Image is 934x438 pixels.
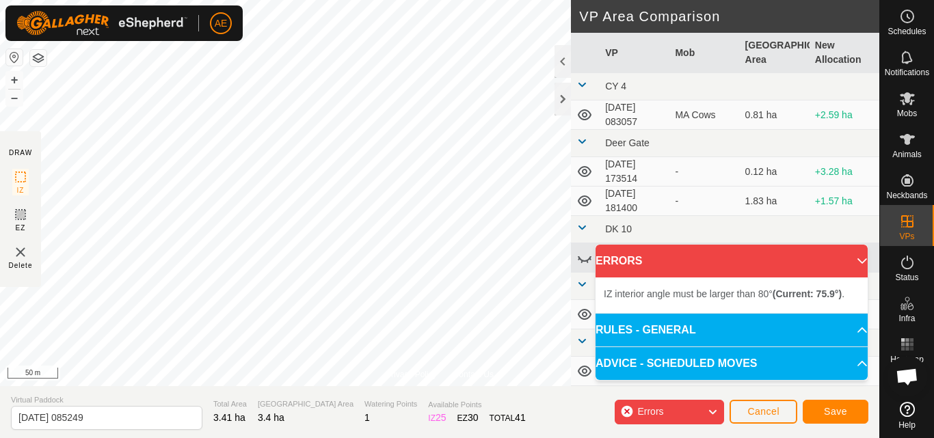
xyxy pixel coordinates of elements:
[213,398,247,410] span: Total Area
[886,191,927,200] span: Neckbands
[6,72,23,88] button: +
[605,81,626,92] span: CY 4
[898,421,916,429] span: Help
[895,273,918,282] span: Status
[885,68,929,77] span: Notifications
[740,100,810,130] td: 0.81 ha
[803,400,868,424] button: Save
[428,411,446,425] div: IZ
[730,400,797,424] button: Cancel
[899,232,914,241] span: VPs
[810,243,879,273] td: +2.5 ha
[675,165,734,179] div: -
[740,187,810,216] td: 1.83 ha
[30,50,46,66] button: Map Layers
[600,187,669,216] td: [DATE] 181400
[436,412,446,423] span: 25
[600,33,669,73] th: VP
[596,322,696,338] span: RULES - GENERAL
[17,185,25,195] span: IZ
[888,27,926,36] span: Schedules
[675,194,734,208] div: -
[605,223,632,234] span: DK 10
[600,243,669,273] td: [DATE] 201304
[596,245,868,277] p-accordion-header: ERRORS
[600,100,669,130] td: [DATE] 083057
[880,396,934,435] a: Help
[596,277,868,313] p-accordion-content: ERRORS
[675,108,734,122] div: MA Cows
[428,399,525,411] span: Available Points
[579,8,879,25] h2: VP Area Comparison
[213,412,245,423] span: 3.41 ha
[457,411,479,425] div: EZ
[637,406,663,417] span: Errors
[740,243,810,273] td: 0.9 ha
[604,288,844,299] span: IZ interior angle must be larger than 80° .
[490,411,526,425] div: TOTAL
[258,412,284,423] span: 3.4 ha
[9,148,32,158] div: DRAW
[605,137,650,148] span: Deer Gate
[897,109,917,118] span: Mobs
[16,223,26,233] span: EZ
[773,288,842,299] b: (Current: 75.9°)
[740,157,810,187] td: 0.12 ha
[810,187,879,216] td: +1.57 ha
[810,33,879,73] th: New Allocation
[596,355,757,372] span: ADVICE - SCHEDULED MOVES
[890,355,924,364] span: Heatmap
[669,33,739,73] th: Mob
[810,157,879,187] td: +3.28 ha
[596,253,642,269] span: ERRORS
[824,406,847,417] span: Save
[740,33,810,73] th: [GEOGRAPHIC_DATA] Area
[9,260,33,271] span: Delete
[16,11,187,36] img: Gallagher Logo
[364,398,417,410] span: Watering Points
[898,314,915,323] span: Infra
[11,394,202,406] span: Virtual Paddock
[6,49,23,66] button: Reset Map
[892,150,922,159] span: Animals
[515,412,526,423] span: 41
[887,356,928,397] div: Open chat
[215,16,228,31] span: AE
[258,398,353,410] span: [GEOGRAPHIC_DATA] Area
[12,244,29,260] img: VP
[596,314,868,346] p-accordion-header: RULES - GENERAL
[596,347,868,380] p-accordion-header: ADVICE - SCHEDULED MOVES
[453,368,494,381] a: Contact Us
[468,412,479,423] span: 30
[600,157,669,187] td: [DATE] 173514
[364,412,370,423] span: 1
[6,90,23,106] button: –
[810,100,879,130] td: +2.59 ha
[747,406,779,417] span: Cancel
[386,368,437,381] a: Privacy Policy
